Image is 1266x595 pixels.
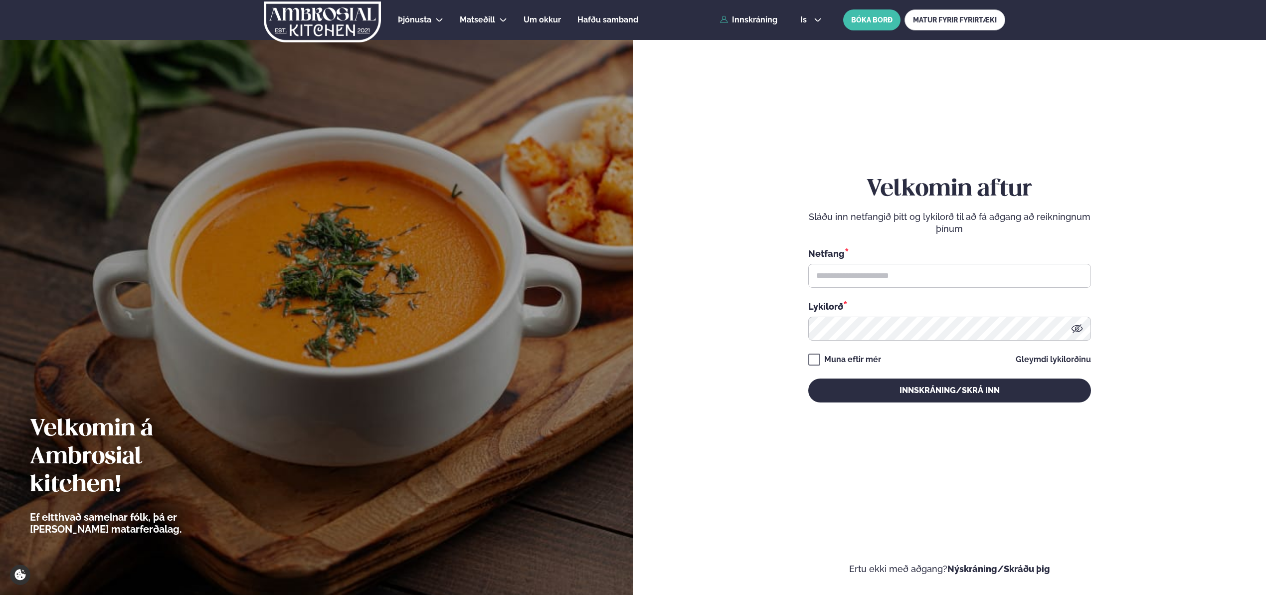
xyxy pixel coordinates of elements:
[398,14,431,26] a: Þjónusta
[808,211,1091,235] p: Sláðu inn netfangið þitt og lykilorð til að fá aðgang að reikningnum þínum
[460,14,495,26] a: Matseðill
[1016,356,1091,364] a: Gleymdi lykilorðinu
[524,15,561,24] span: Um okkur
[808,300,1091,313] div: Lykilorð
[720,15,777,24] a: Innskráning
[460,15,495,24] span: Matseðill
[808,247,1091,260] div: Netfang
[808,176,1091,203] h2: Velkomin aftur
[843,9,901,30] button: BÓKA BORÐ
[808,379,1091,402] button: Innskráning/Skrá inn
[524,14,561,26] a: Um okkur
[663,563,1237,575] p: Ertu ekki með aðgang?
[577,15,638,24] span: Hafðu samband
[398,15,431,24] span: Þjónusta
[904,9,1005,30] a: MATUR FYRIR FYRIRTÆKI
[800,16,810,24] span: is
[947,564,1050,574] a: Nýskráning/Skráðu þig
[792,16,830,24] button: is
[30,415,237,499] h2: Velkomin á Ambrosial kitchen!
[30,511,237,535] p: Ef eitthvað sameinar fólk, þá er [PERSON_NAME] matarferðalag.
[263,1,382,42] img: logo
[577,14,638,26] a: Hafðu samband
[10,565,30,585] a: Cookie settings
